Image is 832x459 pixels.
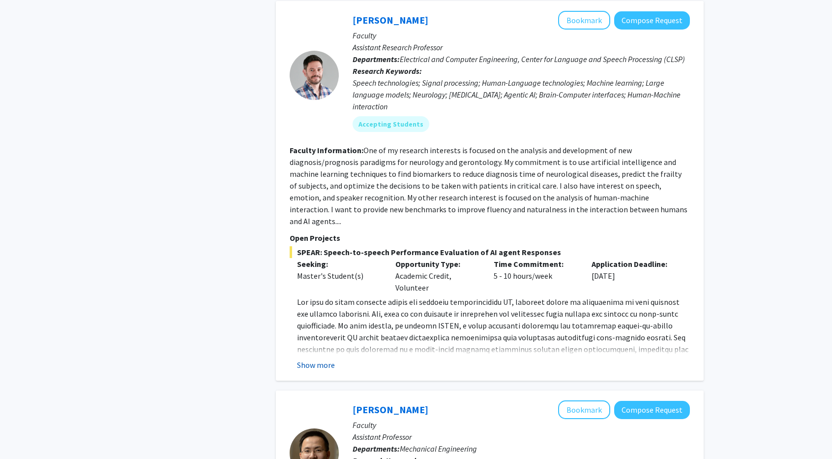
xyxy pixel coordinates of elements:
div: Speech technologies; Signal processing; Human-Language technologies; Machine learning; Large lang... [353,77,690,112]
button: Compose Request to Laureano Moro-Velazquez [614,11,690,30]
span: Electrical and Computer Engineering, Center for Language and Speech Processing (CLSP) [400,54,685,64]
p: Seeking: [297,258,381,270]
iframe: Chat [7,415,42,452]
b: Departments: [353,444,400,454]
p: Assistant Research Professor [353,41,690,53]
p: Application Deadline: [592,258,675,270]
p: Assistant Professor [353,431,690,443]
div: Academic Credit, Volunteer [388,258,486,294]
div: Master's Student(s) [297,270,381,282]
a: [PERSON_NAME] [353,403,428,416]
a: [PERSON_NAME] [353,14,428,26]
mat-chip: Accepting Students [353,116,429,132]
fg-read-more: One of my research interests is focused on the analysis and development of new diagnosis/prognosi... [290,145,687,226]
button: Add Laureano Moro-Velazquez to Bookmarks [558,11,610,30]
span: SPEAR: Speech-to-speech Performance Evaluation of AI agent Responses [290,246,690,258]
button: Add Chen Li to Bookmarks [558,400,610,419]
b: Faculty Information: [290,145,363,155]
button: Show more [297,359,335,371]
p: Open Projects [290,232,690,244]
div: 5 - 10 hours/week [486,258,585,294]
p: Time Commitment: [494,258,577,270]
p: Faculty [353,419,690,431]
p: Faculty [353,30,690,41]
b: Research Keywords: [353,66,422,76]
div: [DATE] [584,258,683,294]
span: Mechanical Engineering [400,444,477,454]
button: Compose Request to Chen Li [614,401,690,419]
p: Opportunity Type: [395,258,479,270]
b: Departments: [353,54,400,64]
